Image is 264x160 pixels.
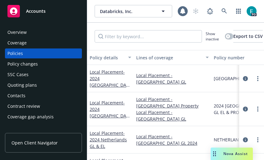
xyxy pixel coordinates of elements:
a: Local Placement - [GEOGRAPHIC_DATA] GL 2024 [136,133,209,146]
input: Filter by keyword... [95,30,202,43]
div: Overview [7,27,27,37]
a: Coverage [5,38,82,48]
a: Contract review [5,101,82,111]
span: Nova Assist [223,151,248,156]
a: Policies [5,48,82,58]
div: Coverage gap analysis [7,112,54,122]
a: Overview [5,27,82,37]
span: Databricks, Inc. [100,8,154,15]
div: Contacts [7,91,25,101]
a: Local Placement [90,69,129,94]
a: Switch app [232,5,245,17]
a: circleInformation [242,136,249,144]
a: Policy changes [5,59,82,69]
a: Local Placement - [GEOGRAPHIC_DATA] GL [136,72,209,85]
div: Contract review [7,101,40,111]
div: Lines of coverage [136,54,202,61]
span: - 2024 Netherlands GL & EL [90,130,127,149]
button: Policy details [87,50,134,65]
span: NETHERLANDS GL/EL [214,136,257,143]
div: Policies [7,48,23,58]
a: Start snowing [190,5,202,17]
a: Local Placement [90,100,129,132]
div: Policy changes [7,59,38,69]
button: Databricks, Inc. [95,5,172,17]
a: more [254,105,262,113]
span: [GEOGRAPHIC_DATA] GL [214,75,264,82]
a: Coverage gap analysis [5,112,82,122]
a: more [254,136,262,144]
span: Show inactive [206,31,222,42]
div: Coverage [7,38,27,48]
div: Policy number [214,54,264,61]
a: circleInformation [242,75,249,82]
a: SSC Cases [5,70,82,80]
a: Contacts [5,91,82,101]
div: Drag to move [211,148,218,160]
span: Accounts [26,9,46,14]
a: Local Placement - [GEOGRAPHIC_DATA] Property [136,96,209,109]
div: Policy details [90,54,124,61]
a: circleInformation [242,105,249,113]
span: - 2024 [GEOGRAPHIC_DATA] GL EL and Property [90,100,130,132]
span: Open Client Navigator [11,139,58,146]
a: Report a Bug [204,5,216,17]
a: Local Placement - [GEOGRAPHIC_DATA] GL [136,109,209,122]
a: Search [218,5,230,17]
button: Nova Assist [211,148,253,160]
span: Export to CSV [233,33,263,39]
button: Export to CSV [233,30,263,43]
a: Local Placement [90,130,127,149]
div: Quoting plans [7,80,37,90]
img: photo [247,6,257,16]
button: Lines of coverage [134,50,211,65]
a: more [254,75,262,82]
a: Quoting plans [5,80,82,90]
a: Accounts [5,2,82,20]
div: SSC Cases [7,70,29,80]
